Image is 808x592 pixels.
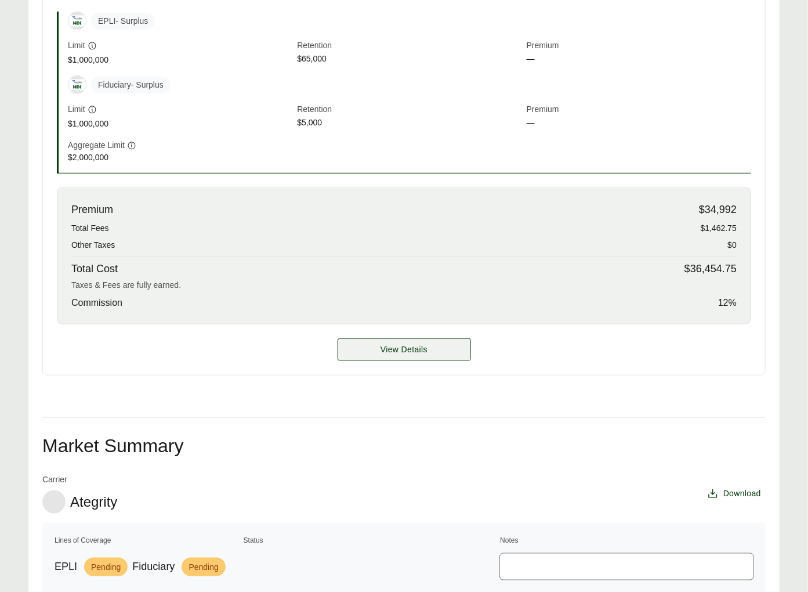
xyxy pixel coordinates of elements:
span: EPLI [55,559,77,575]
span: Premium [527,39,751,53]
span: $36,454.75 [684,261,737,277]
button: View Details [338,338,471,361]
span: Aggregate Limit [68,139,125,151]
span: Carrier [42,474,117,486]
span: Total Cost [71,261,118,277]
span: $1,000,000 [68,118,292,130]
span: Retention [297,103,521,117]
span: $1,000,000 [68,54,292,66]
span: 12 % [718,296,737,310]
span: Premium [527,103,751,117]
span: $0 [727,239,737,251]
img: Falcon Risk - HDI [68,16,86,27]
span: $1,462.75 [701,222,737,234]
span: Pending [84,558,128,576]
span: Ategrity [70,493,117,511]
span: $5,000 [297,117,521,130]
button: Download [702,483,766,504]
span: Fiduciary [132,559,175,575]
span: Total Fees [71,222,109,234]
span: Download [723,488,761,500]
span: Limit [68,103,85,115]
span: Pending [182,558,225,576]
div: Taxes & Fees are fully earned. [71,279,737,291]
span: EPLI - Surplus [91,13,155,30]
span: $34,992 [699,202,737,218]
th: Notes [499,535,754,546]
span: — [527,117,751,130]
span: Other Taxes [71,239,115,251]
span: $2,000,000 [68,151,292,164]
span: Premium [71,202,113,218]
span: $65,000 [297,53,521,66]
span: Fiduciary - Surplus [91,77,171,93]
span: Commission [71,296,122,310]
th: Status [243,535,498,546]
th: Lines of Coverage [54,535,241,546]
span: Limit [68,39,85,52]
span: — [527,53,751,66]
img: Falcon Risk - HDI [68,80,86,91]
span: View Details [381,344,427,356]
a: Falcon details [338,338,471,361]
span: Retention [297,39,521,53]
h2: Market Summary [42,436,766,455]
